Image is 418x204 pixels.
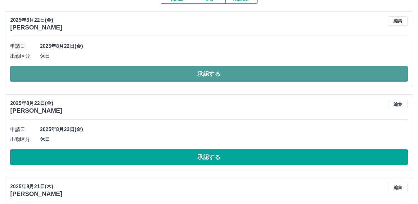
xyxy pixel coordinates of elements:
h3: [PERSON_NAME] [10,24,62,31]
p: 2025年8月22日(金) [10,100,62,107]
p: 2025年8月21日(木) [10,183,62,190]
h3: [PERSON_NAME] [10,107,62,114]
span: 2025年8月22日(金) [40,43,408,50]
button: 編集 [388,16,408,26]
span: 2025年8月22日(金) [40,126,408,133]
span: 出勤区分: [10,52,40,60]
p: 2025年8月22日(金) [10,16,62,24]
span: 出勤区分: [10,136,40,143]
button: 承認する [10,66,408,82]
span: 休日 [40,52,408,60]
button: 編集 [388,100,408,109]
button: 編集 [388,183,408,192]
span: 申請日: [10,43,40,50]
span: 休日 [40,136,408,143]
span: 申請日: [10,126,40,133]
button: 承認する [10,149,408,165]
